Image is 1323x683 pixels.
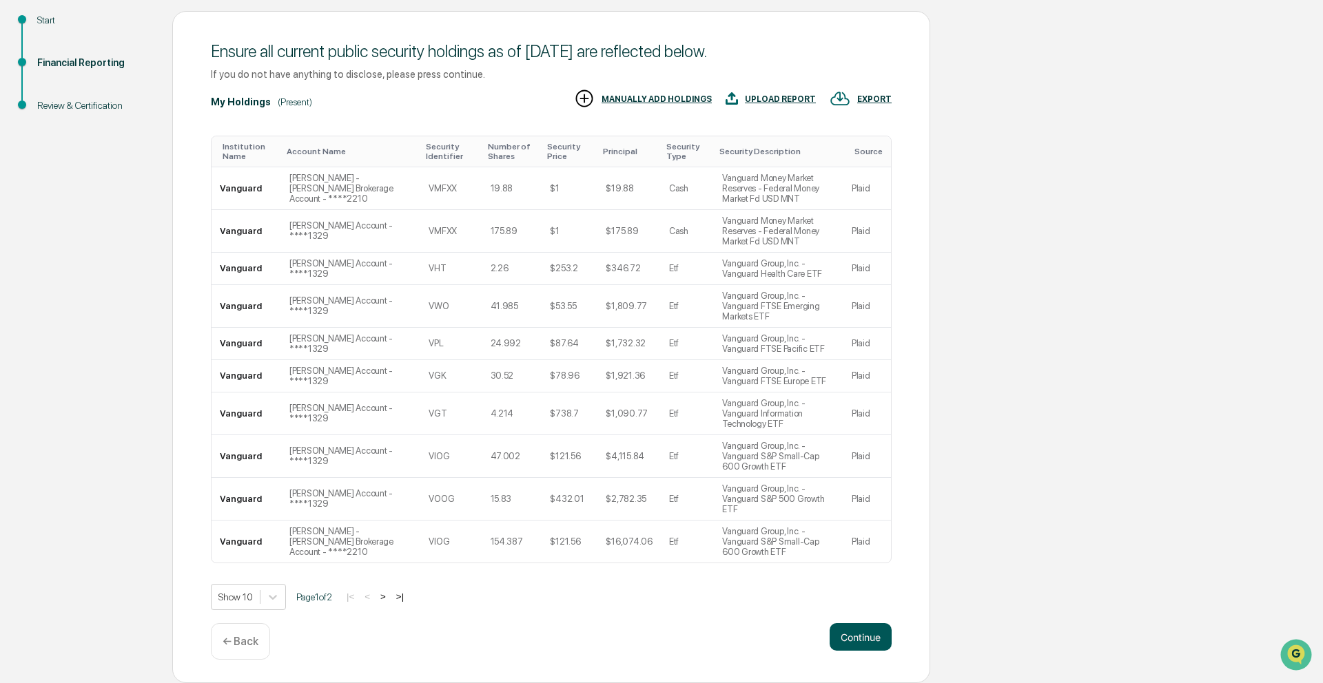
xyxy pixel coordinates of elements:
div: Toggle SortBy [426,142,476,161]
td: Vanguard Group, Inc. - Vanguard FTSE Pacific ETF [714,328,843,360]
td: [PERSON_NAME] Account - ****1329 [281,360,420,392]
td: Vanguard [212,521,281,563]
td: $1,090.77 [597,392,660,435]
td: Vanguard [212,392,281,435]
td: Cash [661,167,714,210]
td: Vanguard Money Market Reserves - Federal Money Market Fd USD MNT [714,167,843,210]
td: 4.214 [482,392,542,435]
td: 175.89 [482,210,542,253]
td: 30.52 [482,360,542,392]
button: < [360,591,374,602]
a: 🖐️Preclearance [8,168,94,193]
td: Etf [661,392,714,435]
td: Vanguard [212,328,281,360]
td: Vanguard Group, Inc. - Vanguard S&P 500 Growth ETF [714,478,843,521]
button: Start new chat [234,109,251,126]
div: Toggle SortBy [854,147,885,156]
td: $16,074.06 [597,521,660,563]
td: Plaid [843,167,891,210]
div: Review & Certification [37,98,150,113]
td: Etf [661,435,714,478]
td: 41.985 [482,285,542,328]
td: VMFXX [420,210,482,253]
span: Preclearance [28,174,89,187]
div: 🖐️ [14,175,25,186]
td: Vanguard Group, Inc. - Vanguard S&P Small-Cap 600 Growth ETF [714,521,843,563]
td: VGK [420,360,482,392]
td: [PERSON_NAME] Account - ****1329 [281,285,420,328]
td: Vanguard [212,167,281,210]
td: VOOG [420,478,482,521]
td: VHT [420,253,482,285]
td: Vanguard [212,435,281,478]
td: 19.88 [482,167,542,210]
td: VPL [420,328,482,360]
button: >| [392,591,408,602]
td: Plaid [843,360,891,392]
td: $2,782.35 [597,478,660,521]
td: 154.387 [482,521,542,563]
div: Start [37,13,150,28]
div: Toggle SortBy [287,147,415,156]
td: 2.26 [482,253,542,285]
img: UPLOAD REPORT [726,88,738,109]
td: $53.55 [542,285,597,328]
td: VIOG [420,435,482,478]
td: Etf [661,521,714,563]
td: $432.01 [542,478,597,521]
div: My Holdings [211,96,271,107]
button: Continue [830,623,892,651]
div: (Present) [278,96,312,107]
div: We're available if you need us! [47,119,174,130]
td: Plaid [843,253,891,285]
p: ← Back [223,635,258,648]
td: Etf [661,478,714,521]
span: Data Lookup [28,200,87,213]
p: How can we help? [14,29,251,51]
a: 🔎Data Lookup [8,194,92,219]
div: Start new chat [47,105,226,119]
td: Plaid [843,521,891,563]
td: $19.88 [597,167,660,210]
td: [PERSON_NAME] - [PERSON_NAME] Brokerage Account - ****2210 [281,521,420,563]
td: Vanguard [212,285,281,328]
div: Ensure all current public security holdings as of [DATE] are reflected below. [211,41,892,61]
div: Toggle SortBy [719,147,838,156]
td: [PERSON_NAME] Account - ****1329 [281,210,420,253]
td: Plaid [843,210,891,253]
img: EXPORT [830,88,850,109]
div: Financial Reporting [37,56,150,70]
td: $121.56 [542,435,597,478]
td: $78.96 [542,360,597,392]
a: 🗄️Attestations [94,168,176,193]
td: $1 [542,210,597,253]
div: 🔎 [14,201,25,212]
td: $1,732.32 [597,328,660,360]
div: If you do not have anything to disclose, please press continue. [211,68,892,80]
div: Toggle SortBy [666,142,708,161]
td: 47.002 [482,435,542,478]
td: $738.7 [542,392,597,435]
div: Toggle SortBy [223,142,276,161]
div: MANUALLY ADD HOLDINGS [602,94,712,104]
div: Toggle SortBy [547,142,592,161]
button: |< [342,591,358,602]
div: EXPORT [857,94,892,104]
img: 1746055101610-c473b297-6a78-478c-a979-82029cc54cd1 [14,105,39,130]
td: $1,809.77 [597,285,660,328]
td: $1,921.36 [597,360,660,392]
td: Vanguard [212,210,281,253]
td: $87.64 [542,328,597,360]
td: $121.56 [542,521,597,563]
td: [PERSON_NAME] Account - ****1329 [281,328,420,360]
td: Cash [661,210,714,253]
td: Etf [661,285,714,328]
span: Pylon [137,233,167,244]
div: Toggle SortBy [603,147,655,156]
td: VMFXX [420,167,482,210]
td: 15.83 [482,478,542,521]
td: Vanguard [212,253,281,285]
td: 24.992 [482,328,542,360]
td: Plaid [843,285,891,328]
